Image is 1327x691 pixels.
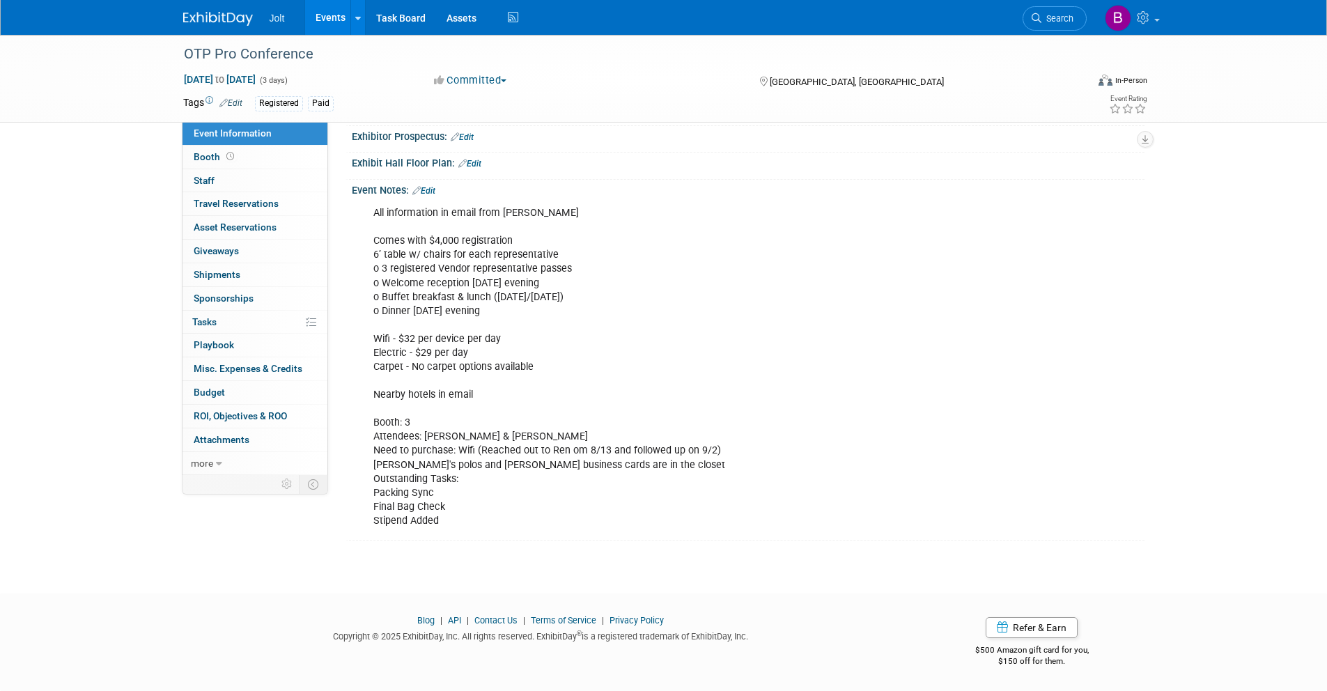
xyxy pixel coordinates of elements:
[183,428,327,451] a: Attachments
[183,263,327,286] a: Shipments
[194,127,272,139] span: Event Information
[183,95,242,111] td: Tags
[417,615,435,626] a: Blog
[194,222,277,233] span: Asset Reservations
[352,153,1144,171] div: Exhibit Hall Floor Plan:
[429,73,512,88] button: Committed
[194,339,234,350] span: Playbook
[213,74,226,85] span: to
[1109,95,1147,102] div: Event Rating
[299,475,327,493] td: Toggle Event Tabs
[919,635,1144,667] div: $500 Amazon gift card for you,
[194,363,302,374] span: Misc. Expenses & Credits
[1041,13,1073,24] span: Search
[1023,6,1087,31] a: Search
[258,76,288,85] span: (3 days)
[463,615,472,626] span: |
[308,96,334,111] div: Paid
[183,169,327,192] a: Staff
[179,42,1066,67] div: OTP Pro Conference
[183,381,327,404] a: Budget
[194,245,239,256] span: Giveaways
[520,615,529,626] span: |
[610,615,664,626] a: Privacy Policy
[1105,5,1131,31] img: Brooke Valderrama
[183,405,327,428] a: ROI, Objectives & ROO
[194,410,287,421] span: ROI, Objectives & ROO
[183,73,256,86] span: [DATE] [DATE]
[194,293,254,304] span: Sponsorships
[598,615,607,626] span: |
[1115,75,1147,86] div: In-Person
[194,434,249,445] span: Attachments
[437,615,446,626] span: |
[183,240,327,263] a: Giveaways
[183,146,327,169] a: Booth
[352,126,1144,144] div: Exhibitor Prospectus:
[531,615,596,626] a: Terms of Service
[255,96,303,111] div: Registered
[183,216,327,239] a: Asset Reservations
[770,77,944,87] span: [GEOGRAPHIC_DATA], [GEOGRAPHIC_DATA]
[194,269,240,280] span: Shipments
[1004,72,1148,93] div: Event Format
[219,98,242,108] a: Edit
[270,13,285,24] span: Jolt
[191,458,213,469] span: more
[183,357,327,380] a: Misc. Expenses & Credits
[183,311,327,334] a: Tasks
[224,151,237,162] span: Booth not reserved yet
[183,192,327,215] a: Travel Reservations
[192,316,217,327] span: Tasks
[183,287,327,310] a: Sponsorships
[448,615,461,626] a: API
[919,655,1144,667] div: $150 off for them.
[194,175,215,186] span: Staff
[474,615,518,626] a: Contact Us
[364,199,991,535] div: All information in email from [PERSON_NAME] Comes with $4,000 registration 6’ table w/ chairs for...
[194,198,279,209] span: Travel Reservations
[183,334,327,357] a: Playbook
[451,132,474,142] a: Edit
[183,12,253,26] img: ExhibitDay
[275,475,300,493] td: Personalize Event Tab Strip
[577,630,582,637] sup: ®
[194,387,225,398] span: Budget
[458,159,481,169] a: Edit
[352,180,1144,198] div: Event Notes:
[183,452,327,475] a: more
[412,186,435,196] a: Edit
[183,122,327,145] a: Event Information
[194,151,237,162] span: Booth
[183,627,899,643] div: Copyright © 2025 ExhibitDay, Inc. All rights reserved. ExhibitDay is a registered trademark of Ex...
[1099,75,1112,86] img: Format-Inperson.png
[986,617,1078,638] a: Refer & Earn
